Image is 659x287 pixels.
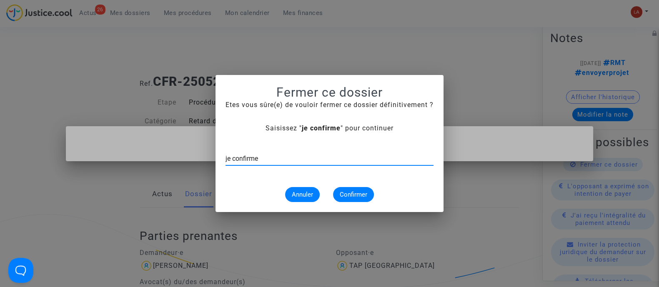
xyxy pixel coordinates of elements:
[226,123,433,133] div: Saisissez " " pour continuer
[292,191,313,198] span: Annuler
[333,187,374,202] button: Confirmer
[226,85,433,100] h1: Fermer ce dossier
[226,101,433,109] span: Etes vous sûre(e) de vouloir fermer ce dossier définitivement ?
[8,258,33,283] iframe: Help Scout Beacon - Open
[302,124,341,132] b: je confirme
[340,191,367,198] span: Confirmer
[285,187,320,202] button: Annuler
